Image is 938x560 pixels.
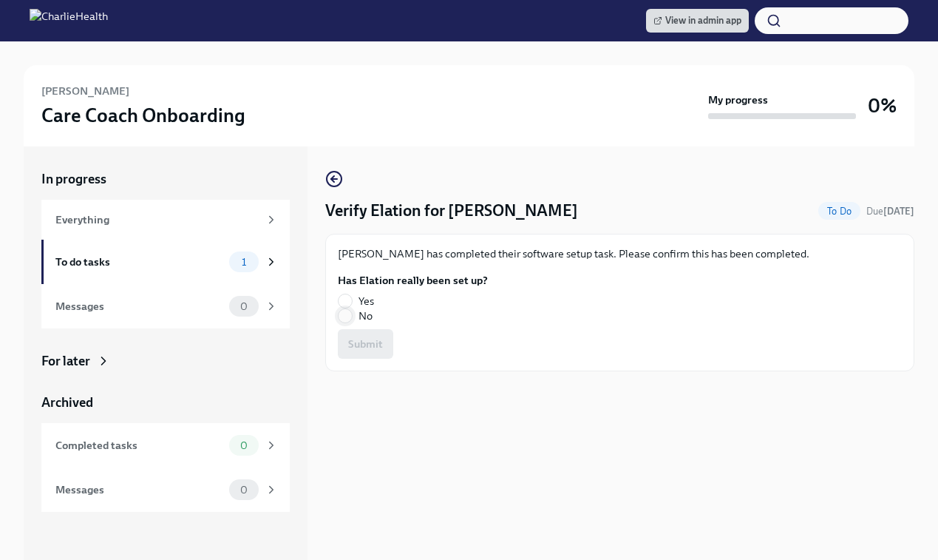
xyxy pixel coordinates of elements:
img: CharlieHealth [30,9,108,33]
a: In progress [41,170,290,188]
span: To Do [818,206,860,217]
div: Messages [55,298,223,314]
strong: My progress [708,92,768,107]
span: 0 [231,485,256,496]
a: To do tasks1 [41,240,290,284]
span: 1 [233,257,255,268]
label: Has Elation really been set up? [338,273,488,288]
a: Everything [41,200,290,240]
a: Messages0 [41,284,290,328]
div: Everything [55,212,259,228]
div: To do tasks [55,254,223,270]
h3: Care Coach Onboarding [41,102,245,129]
h4: Verify Elation for [PERSON_NAME] [325,200,578,222]
strong: [DATE] [883,206,914,217]
h3: 0% [868,92,897,119]
span: Yes [358,294,374,308]
p: [PERSON_NAME] has completed their software setup task. Please confirm this has been completed. [338,246,902,261]
div: Completed tasks [55,437,223,453]
span: 0 [231,301,256,312]
span: No [358,308,373,323]
a: View in admin app [646,9,749,33]
div: For later [41,352,90,370]
a: Messages0 [41,468,290,512]
div: Messages [55,482,223,498]
h6: [PERSON_NAME] [41,83,129,99]
a: Archived [41,394,290,411]
span: Due [866,206,914,217]
span: View in admin app [653,13,741,28]
a: Completed tasks0 [41,423,290,468]
span: September 30th, 2025 10:00 [866,204,914,218]
span: 0 [231,440,256,451]
a: For later [41,352,290,370]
